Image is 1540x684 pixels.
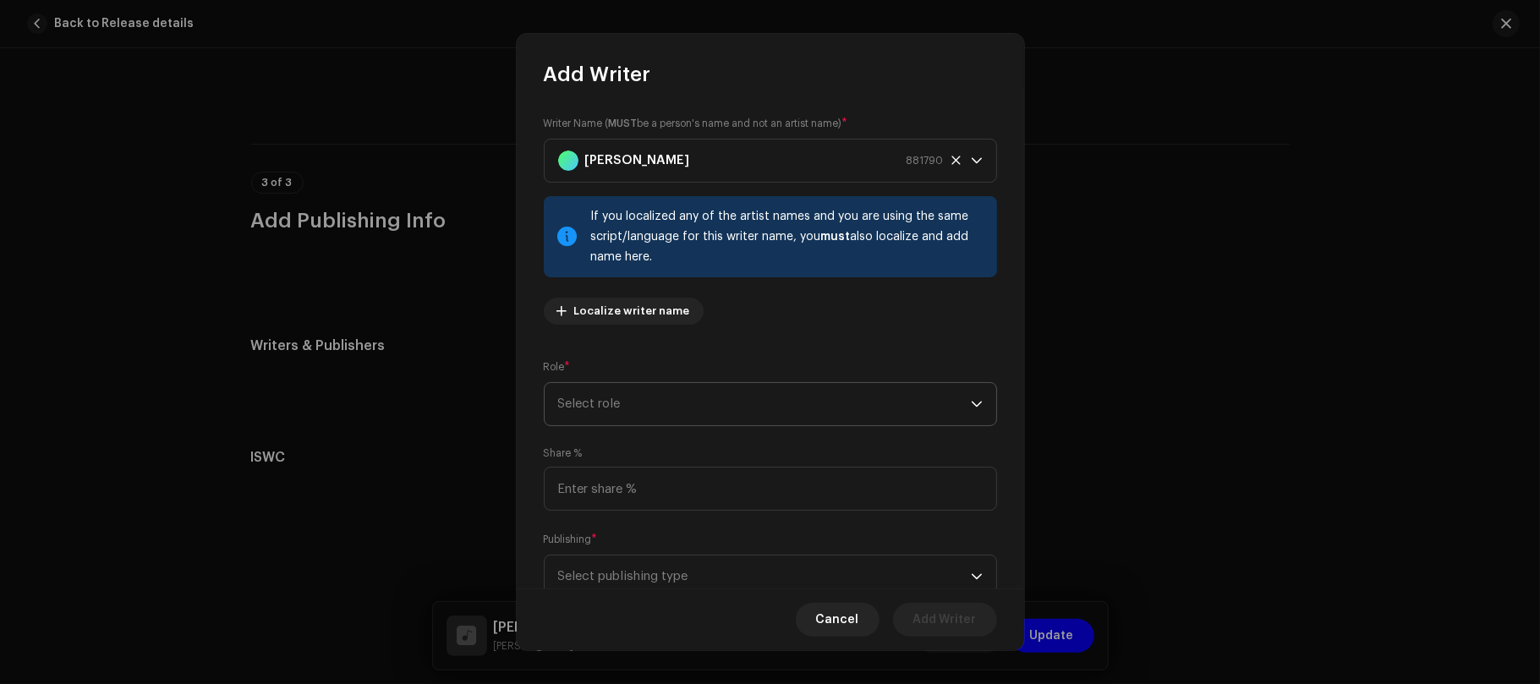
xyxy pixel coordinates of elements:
span: Dr Sohail Masud [558,140,971,182]
small: Publishing [544,531,592,548]
span: Cancel [816,603,859,637]
div: dropdown trigger [971,555,983,598]
strong: [PERSON_NAME] [585,140,690,182]
span: Localize writer name [574,294,690,328]
button: Localize writer name [544,298,704,325]
span: Select role [558,383,971,425]
input: Enter share % [544,467,997,511]
div: If you localized any of the artist names and you are using the same script/language for this writ... [591,206,984,267]
span: 881790 [907,140,944,182]
strong: MUST [609,118,638,129]
span: Add Writer [913,603,977,637]
small: Writer Name ( be a person's name and not an artist name) [544,115,842,132]
div: dropdown trigger [971,140,983,182]
button: Add Writer [893,603,997,637]
label: Share % [544,446,583,460]
small: Role [544,358,565,375]
strong: must [821,231,851,243]
span: Add Writer [544,61,651,88]
div: dropdown trigger [971,383,983,425]
button: Cancel [796,603,880,637]
span: Select publishing type [558,555,971,598]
